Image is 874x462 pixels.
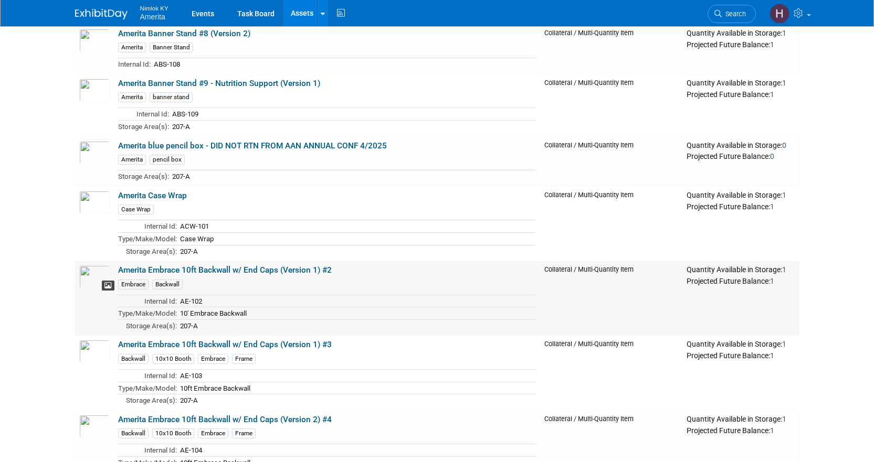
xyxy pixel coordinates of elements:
[687,38,795,50] div: Projected Future Balance:
[770,4,789,24] img: Hannah Durbin
[782,79,786,87] span: 1
[540,336,682,410] td: Collateral / Multi-Quantity Item
[782,340,786,348] span: 1
[118,265,332,275] a: Amerita Embrace 10ft Backwall w/ End Caps (Version 1) #2
[770,277,774,285] span: 1
[177,220,536,233] td: ACW-101
[118,29,250,38] a: Amerita Banner Stand #8 (Version 2)
[118,382,177,394] td: Type/Make/Model:
[687,150,795,162] div: Projected Future Balance:
[152,354,194,364] div: 10x10 Booth
[118,141,387,151] a: Amerita blue pencil box - DID NOT RTN FROM AAN ANNUAL CONF 4/2025
[540,187,682,261] td: Collateral / Multi-Quantity Item
[687,415,795,424] div: Quantity Available in Storage:
[770,426,774,435] span: 1
[118,42,146,52] div: Amerita
[782,415,786,423] span: 1
[177,394,536,406] td: 207-A
[118,220,177,233] td: Internal Id:
[118,205,154,214] div: Case Wrap
[687,191,795,200] div: Quantity Available in Storage:
[540,261,682,336] td: Collateral / Multi-Quantity Item
[177,232,536,245] td: Case Wrap
[118,79,320,88] a: Amerita Banner Stand #9 - Nutrition Support (Version 1)
[708,5,756,23] a: Search
[150,155,185,165] div: pencil box
[198,354,228,364] div: Embrace
[118,415,332,424] a: Amerita Embrace 10ft Backwall w/ End Caps (Version 2) #4
[177,295,536,307] td: AE-102
[126,322,177,330] span: Storage Area(s):
[118,340,332,349] a: Amerita Embrace 10ft Backwall w/ End Caps (Version 1) #3
[782,141,786,149] span: 0
[118,295,177,307] td: Internal Id:
[770,152,774,160] span: 0
[687,79,795,88] div: Quantity Available in Storage:
[118,191,187,200] a: Amerita Case Wrap
[232,428,256,438] div: Frame
[540,74,682,137] td: Collateral / Multi-Quantity Item
[232,354,256,364] div: Frame
[152,428,194,438] div: 10x10 Booth
[118,108,169,121] td: Internal Id:
[169,121,536,133] td: 207-A
[177,444,536,457] td: AE-104
[126,248,177,255] span: Storage Area(s):
[770,90,774,99] span: 1
[687,340,795,349] div: Quantity Available in Storage:
[177,307,536,320] td: 10' Embrace Backwall
[770,40,774,49] span: 1
[75,9,128,19] img: ExhibitDay
[140,2,169,13] span: Nimlok KY
[150,42,193,52] div: Banner Stand
[722,10,746,18] span: Search
[540,25,682,74] td: Collateral / Multi-Quantity Item
[140,13,165,21] span: Amerita
[770,202,774,211] span: 1
[687,349,795,361] div: Projected Future Balance:
[687,200,795,212] div: Projected Future Balance:
[169,170,536,182] td: 207-A
[118,444,177,457] td: Internal Id:
[118,428,149,438] div: Backwall
[118,232,177,245] td: Type/Make/Model:
[152,280,183,289] div: Backwall
[118,92,146,102] div: Amerita
[118,280,149,289] div: Embrace
[118,369,177,382] td: Internal Id:
[177,382,536,394] td: 10ft Embrace Backwall
[770,351,774,360] span: 1
[687,141,795,151] div: Quantity Available in Storage:
[782,191,786,199] span: 1
[687,424,795,436] div: Projected Future Balance:
[118,58,151,70] td: Internal Id:
[687,265,795,275] div: Quantity Available in Storage:
[118,155,146,165] div: Amerita
[177,245,536,257] td: 207-A
[687,275,795,286] div: Projected Future Balance:
[782,29,786,37] span: 1
[151,58,536,70] td: ABS-108
[540,137,682,187] td: Collateral / Multi-Quantity Item
[687,29,795,38] div: Quantity Available in Storage:
[118,307,177,320] td: Type/Make/Model:
[177,319,536,331] td: 207-A
[126,396,177,404] span: Storage Area(s):
[687,88,795,100] div: Projected Future Balance:
[782,265,786,274] span: 1
[150,92,193,102] div: banner stand
[118,123,169,131] span: Storage Area(s):
[198,428,228,438] div: Embrace
[169,108,536,121] td: ABS-109
[118,354,149,364] div: Backwall
[177,369,536,382] td: AE-103
[118,173,169,180] span: Storage Area(s):
[102,281,114,291] span: View Asset Image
